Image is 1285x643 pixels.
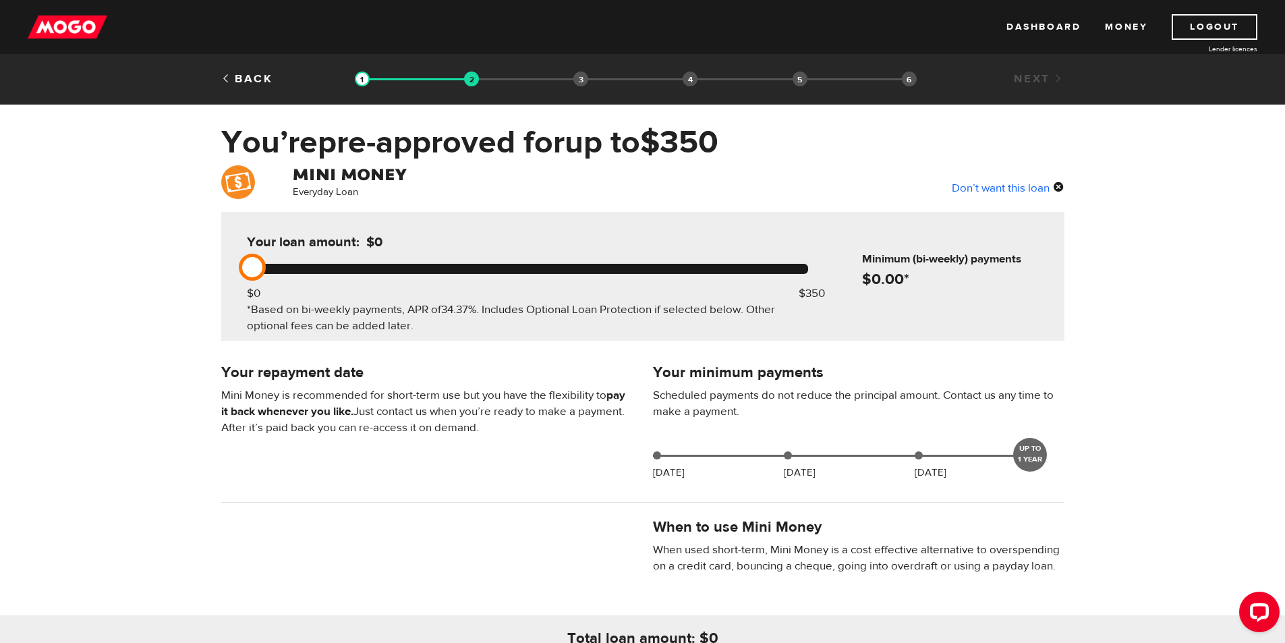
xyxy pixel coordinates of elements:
[28,14,107,40] img: mogo_logo-11ee424be714fa7cbb0f0f49df9e16ec.png
[464,72,479,86] img: transparent-188c492fd9eaac0f573672f40bb141c2.gif
[872,269,904,289] span: 0.00
[247,302,808,334] div: *Based on bi-weekly payments, APR of . Includes Optional Loan Protection if selected below. Other...
[1006,14,1081,40] a: Dashboard
[799,285,825,302] div: $350
[862,251,1059,267] h6: Minimum (bi-weekly) payments
[221,387,633,436] p: Mini Money is recommended for short-term use but you have the flexibility to Just contact us when...
[653,465,685,481] p: [DATE]
[247,234,522,250] h5: Your loan amount:
[366,233,382,250] span: $0
[221,125,1064,160] h1: You’re pre-approved for up to
[355,72,370,86] img: transparent-188c492fd9eaac0f573672f40bb141c2.gif
[1156,44,1257,54] a: Lender licences
[915,465,946,481] p: [DATE]
[221,388,625,419] b: pay it back whenever you like.
[221,363,633,382] h4: Your repayment date
[221,72,273,86] a: Back
[640,122,718,163] span: $350
[862,270,1059,289] h4: $
[1013,438,1047,472] div: UP TO 1 YEAR
[653,363,1064,382] h4: Your minimum payments
[1105,14,1147,40] a: Money
[441,302,476,317] span: 34.37%
[952,179,1064,196] div: Don’t want this loan
[653,542,1064,574] p: When used short-term, Mini Money is a cost effective alternative to overspending on a credit card...
[1014,72,1064,86] a: Next
[784,465,816,481] p: [DATE]
[247,285,260,302] div: $0
[653,387,1064,420] p: Scheduled payments do not reduce the principal amount. Contact us any time to make a payment.
[1172,14,1257,40] a: Logout
[1228,586,1285,643] iframe: LiveChat chat widget
[653,518,822,536] h4: When to use Mini Money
